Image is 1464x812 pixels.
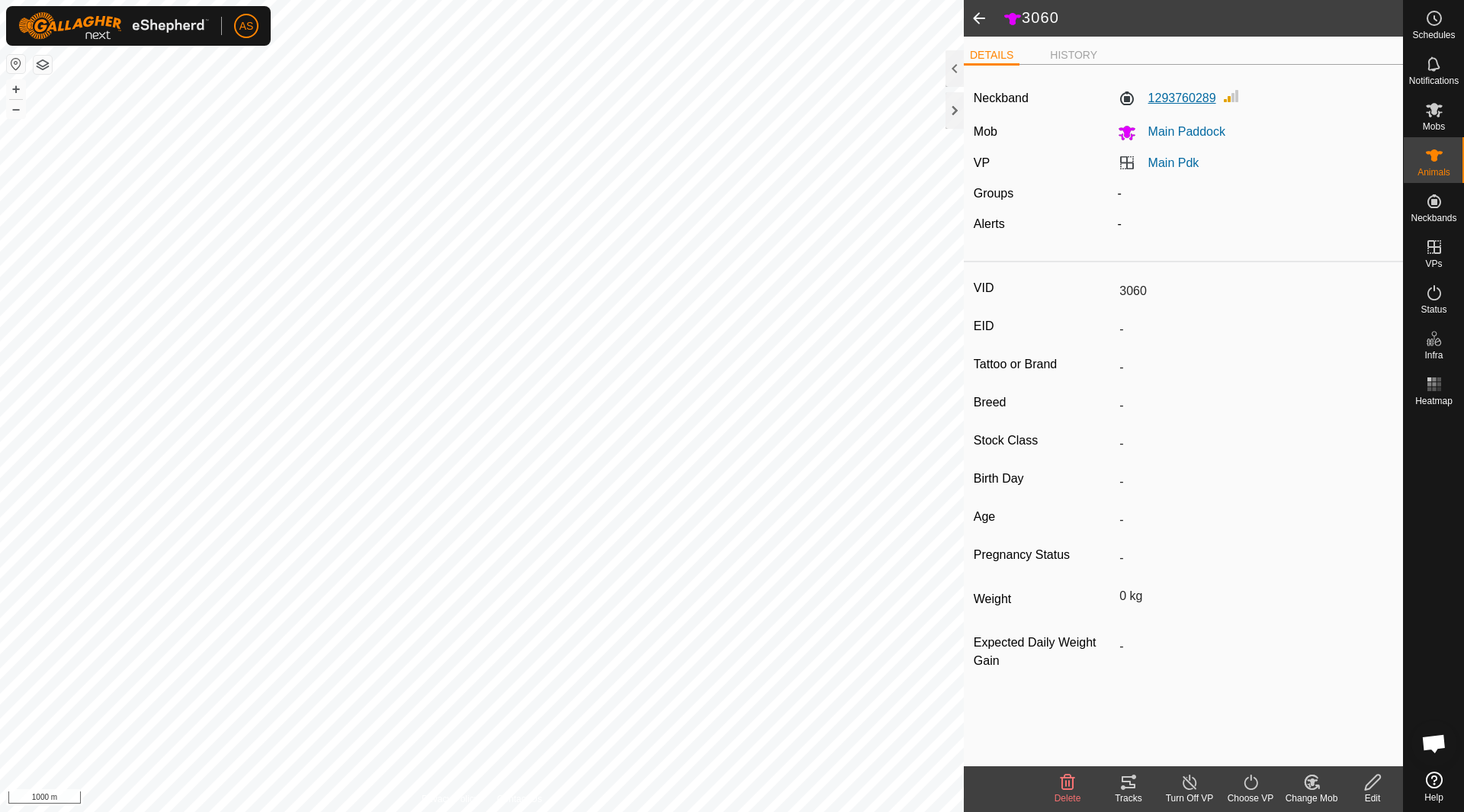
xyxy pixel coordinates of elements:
div: Choose VP [1220,791,1281,805]
div: Open chat [1411,721,1457,766]
span: Neckbands [1411,213,1456,223]
button: + [7,80,25,98]
label: Pregnancy Status [974,545,1113,565]
label: Groups [974,187,1013,200]
a: Main Pdk [1148,156,1199,169]
label: EID [974,316,1113,336]
label: Weight [974,583,1113,615]
button: Reset Map [7,55,25,73]
span: Mobs [1423,122,1445,131]
button: – [7,100,25,118]
label: Age [974,507,1113,527]
div: Turn Off VP [1159,791,1220,805]
label: VID [974,278,1113,298]
label: Neckband [974,89,1029,108]
label: Stock Class [974,431,1113,451]
div: Change Mob [1281,791,1342,805]
label: 1293760289 [1118,89,1216,108]
label: VP [974,156,990,169]
label: Expected Daily Weight Gain [974,634,1113,670]
div: Tracks [1098,791,1159,805]
li: DETAILS [964,47,1019,66]
span: Help [1424,793,1443,802]
img: Gallagher Logo [18,12,209,40]
div: - [1112,215,1400,233]
label: Alerts [974,217,1005,230]
span: Heatmap [1415,396,1453,406]
span: AS [239,18,254,34]
div: - [1112,185,1400,203]
span: Animals [1417,168,1450,177]
span: Main Paddock [1136,125,1225,138]
img: Signal strength [1222,87,1241,105]
span: Delete [1055,793,1081,804]
label: Mob [974,125,997,138]
label: Breed [974,393,1113,412]
div: Edit [1342,791,1403,805]
a: Help [1404,765,1464,808]
span: Status [1421,305,1446,314]
span: Infra [1424,351,1443,360]
li: HISTORY [1044,47,1103,63]
span: VPs [1425,259,1442,268]
button: Map Layers [34,56,52,74]
a: Contact Us [497,792,542,806]
span: Notifications [1409,76,1459,85]
label: Tattoo or Brand [974,355,1113,374]
h2: 3060 [1003,8,1403,28]
span: Schedules [1412,30,1455,40]
a: Privacy Policy [422,792,479,806]
label: Birth Day [974,469,1113,489]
